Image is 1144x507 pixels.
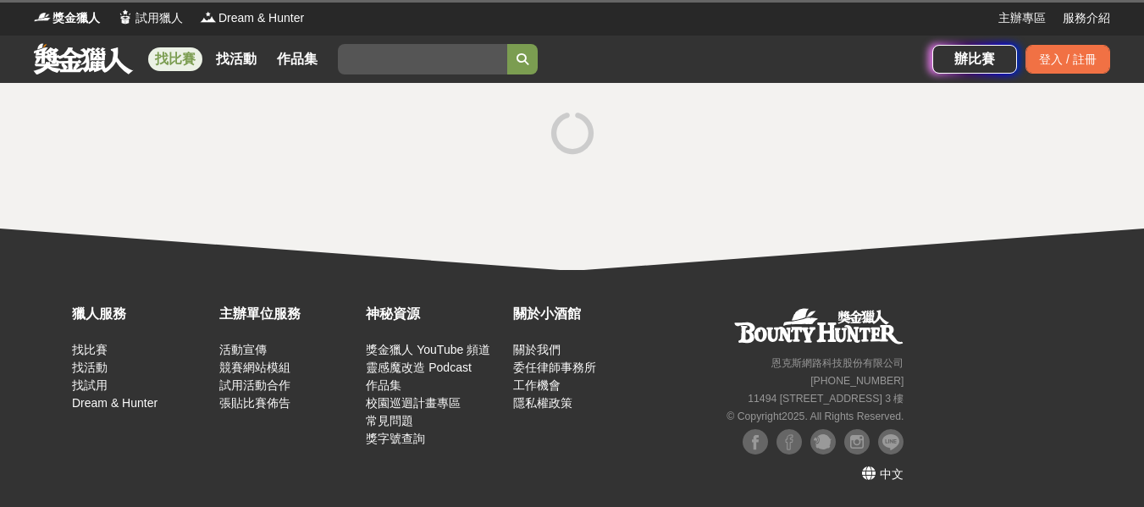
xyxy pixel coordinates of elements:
div: 關於小酒館 [513,304,652,324]
a: 隱私權政策 [513,396,572,410]
span: Dream & Hunter [218,9,304,27]
img: Plurk [810,429,836,455]
a: 服務介紹 [1063,9,1110,27]
a: 靈感魔改造 Podcast [366,361,471,374]
a: Logo試用獵人 [117,9,183,27]
a: 主辦專區 [998,9,1046,27]
img: Facebook [776,429,802,455]
a: 工作機會 [513,378,561,392]
small: [PHONE_NUMBER] [810,375,904,387]
span: 試用獵人 [135,9,183,27]
a: 張貼比賽佈告 [219,396,290,410]
img: Logo [200,8,217,25]
a: 獎字號查詢 [366,432,425,445]
a: 校園巡迴計畫專區 [366,396,461,410]
img: Instagram [844,429,870,455]
a: 活動宣傳 [219,343,267,356]
a: 找比賽 [72,343,108,356]
a: 獎金獵人 YouTube 頻道 [366,343,490,356]
a: 找活動 [72,361,108,374]
a: 常見問題 [366,414,413,427]
a: 找比賽 [148,47,202,71]
span: 獎金獵人 [53,9,100,27]
div: 獵人服務 [72,304,211,324]
small: © Copyright 2025 . All Rights Reserved. [727,411,904,422]
a: Dream & Hunter [72,396,158,410]
a: 競賽網站模組 [219,361,290,374]
a: 委任律師事務所 [513,361,596,374]
div: 神秘資源 [366,304,505,324]
a: 試用活動合作 [219,378,290,392]
a: 作品集 [366,378,401,392]
img: LINE [878,429,904,455]
a: 找活動 [209,47,263,71]
img: Logo [34,8,51,25]
a: 找試用 [72,378,108,392]
small: 11494 [STREET_ADDRESS] 3 樓 [748,393,904,405]
a: 關於我們 [513,343,561,356]
img: Facebook [743,429,768,455]
a: LogoDream & Hunter [200,9,304,27]
div: 登入 / 註冊 [1025,45,1110,74]
div: 主辦單位服務 [219,304,358,324]
img: Logo [117,8,134,25]
a: 作品集 [270,47,324,71]
small: 恩克斯網路科技股份有限公司 [771,357,904,369]
a: Logo獎金獵人 [34,9,100,27]
span: 中文 [880,467,904,481]
a: 辦比賽 [932,45,1017,74]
